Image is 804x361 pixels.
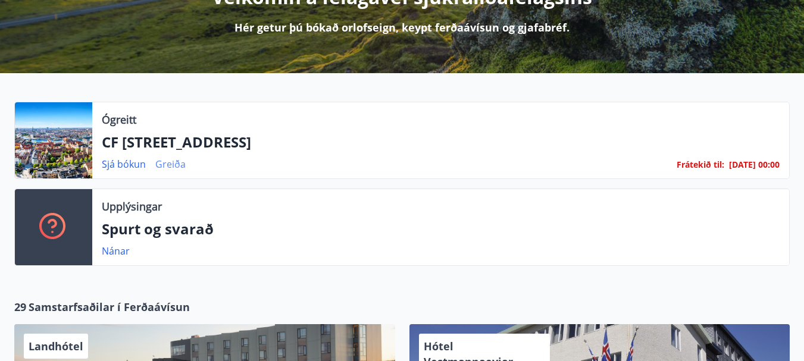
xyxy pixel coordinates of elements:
span: Samstarfsaðilar í Ferðaávísun [29,299,190,315]
p: Upplýsingar [102,199,162,214]
span: Frátekið til : [677,158,724,171]
p: CF [STREET_ADDRESS] [102,132,780,152]
a: Greiða [155,158,186,171]
p: Spurt og svarað [102,219,780,239]
p: Hér getur þú bókað orlofseign, keypt ferðaávísun og gjafabréf. [234,20,570,35]
span: 29 [14,299,26,315]
span: Landhótel [29,339,83,353]
span: [DATE] 00:00 [729,159,780,170]
p: Ógreitt [102,112,136,127]
a: Sjá bókun [102,158,146,171]
a: Nánar [102,244,130,258]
